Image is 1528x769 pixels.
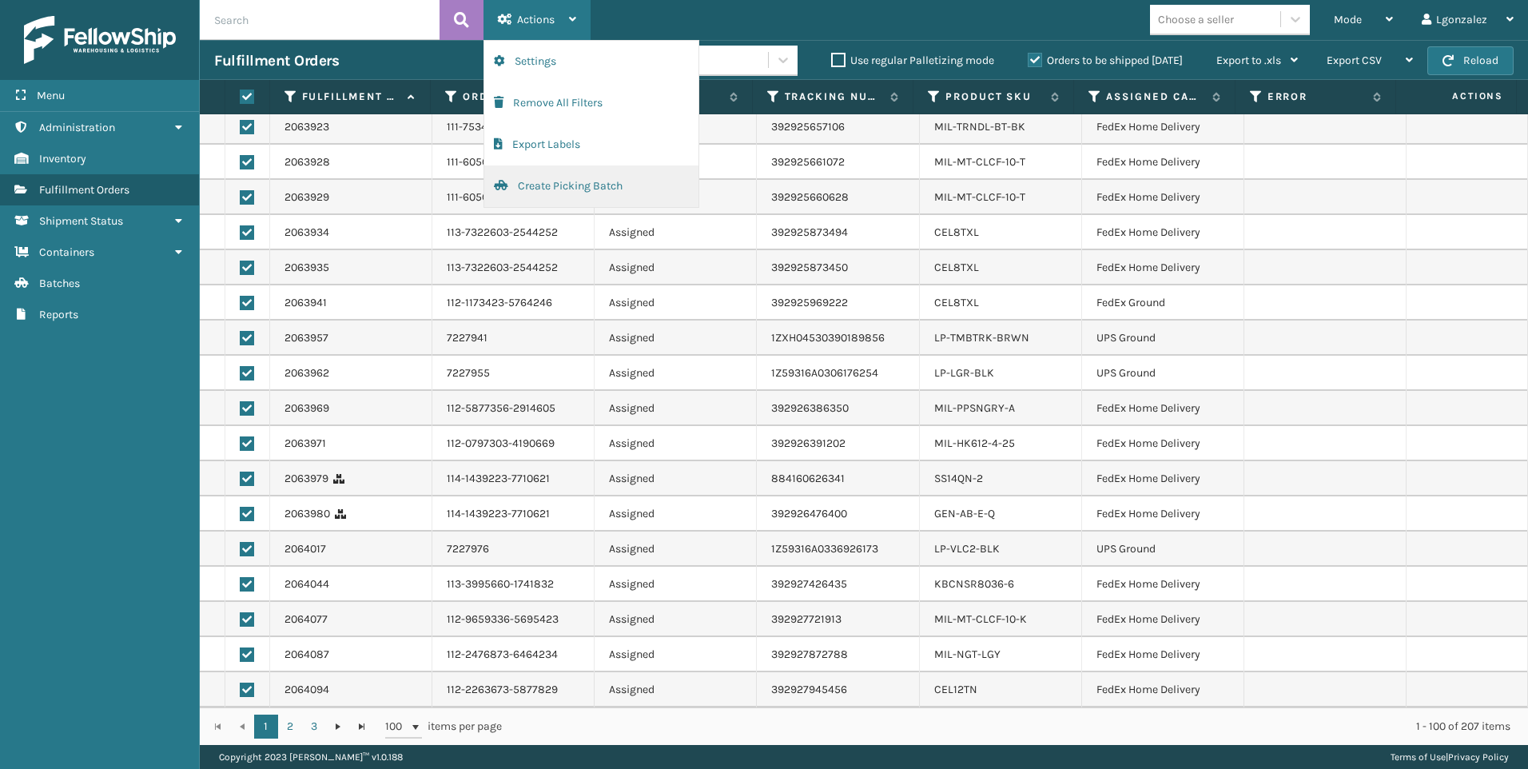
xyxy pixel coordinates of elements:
p: Copyright 2023 [PERSON_NAME]™ v 1.0.188 [219,745,403,769]
a: 2063929 [285,189,329,205]
a: 2063979 [285,471,328,487]
td: FedEx Home Delivery [1082,567,1244,602]
a: Go to the next page [326,715,350,739]
td: Assigned [595,285,757,321]
td: Assigned [595,215,757,250]
span: Administration [39,121,115,134]
label: Tracking Number [785,90,882,104]
td: FedEx Home Delivery [1082,426,1244,461]
a: GEN-AB-E-Q [934,507,995,520]
a: 2063923 [285,119,329,135]
a: 2064017 [285,541,326,557]
a: MIL-NGT-LGY [934,647,1001,661]
a: MIL-TRNDL-BT-BK [934,120,1025,133]
td: 111-6056292-8185016 [432,180,595,215]
label: Assigned Carrier Service [1106,90,1204,104]
td: 113-7322603-2544252 [432,250,595,285]
td: 112-2476873-6464234 [432,637,595,672]
a: MIL-HK612-4-25 [934,436,1015,450]
td: UPS Ground [1082,321,1244,356]
td: FedEx Home Delivery [1082,250,1244,285]
label: Fulfillment Order Id [302,90,400,104]
td: Assigned [595,637,757,672]
label: Orders to be shipped [DATE] [1028,54,1183,67]
a: 1 [254,715,278,739]
a: 1Z59316A0306176254 [771,366,878,380]
a: LP-TMBTRK-BRWN [934,331,1029,345]
a: 392925660628 [771,190,849,204]
td: 113-7322603-2544252 [432,215,595,250]
a: 2063934 [285,225,329,241]
td: FedEx Ground [1082,285,1244,321]
span: Export to .xls [1216,54,1281,67]
a: 2064077 [285,612,328,628]
td: FedEx Home Delivery [1082,145,1244,180]
td: FedEx Home Delivery [1082,461,1244,496]
a: 2063969 [285,400,329,416]
span: Mode [1334,13,1362,26]
a: 2 [278,715,302,739]
a: 2064087 [285,647,329,663]
a: MIL-PPSNGRY-A [934,401,1015,415]
a: 2063971 [285,436,326,452]
a: CEL12TN [934,683,977,696]
td: 114-1439223-7710621 [432,496,595,532]
span: Export CSV [1327,54,1382,67]
td: 114-1439223-7710621 [432,461,595,496]
span: Actions [517,13,555,26]
span: Fulfillment Orders [39,183,129,197]
a: 392927426435 [771,577,847,591]
td: UPS Ground [1082,356,1244,391]
td: 112-2263673-5877829 [432,672,595,707]
td: Assigned [595,321,757,356]
button: Reload [1427,46,1514,75]
td: UPS Ground [1082,532,1244,567]
a: MIL-MT-CLCF-10-T [934,190,1025,204]
a: 392925969222 [771,296,848,309]
button: Create Picking Batch [484,165,698,207]
td: FedEx Home Delivery [1082,496,1244,532]
td: FedEx Home Delivery [1082,180,1244,215]
span: 100 [385,719,409,735]
td: 7227941 [432,321,595,356]
td: Assigned [595,391,757,426]
a: 392926391202 [771,436,846,450]
a: 2063957 [285,330,328,346]
td: 112-5877356-2914605 [432,391,595,426]
a: 392926386350 [771,401,849,415]
label: Order Number [463,90,560,104]
a: 2063962 [285,365,329,381]
a: 392925873494 [771,225,848,239]
td: 7227955 [432,356,595,391]
span: Containers [39,245,94,259]
td: 111-6056292-8185016 [432,145,595,180]
td: Assigned [595,672,757,707]
td: 112-0797303-4190669 [432,426,595,461]
div: Choose a seller [1158,11,1234,28]
span: Reports [39,308,78,321]
label: Error [1267,90,1365,104]
button: Settings [484,41,698,82]
td: Assigned [595,356,757,391]
a: 2064044 [285,576,329,592]
td: 112-1173423-5764246 [432,285,595,321]
td: FedEx Home Delivery [1082,110,1244,145]
h3: Fulfillment Orders [214,51,339,70]
a: SS14QN-2 [934,472,983,485]
a: 392926476400 [771,507,847,520]
td: 7227976 [432,532,595,567]
a: 392925873450 [771,261,848,274]
a: CEL8TXL [934,261,979,274]
a: 2063941 [285,295,327,311]
td: Assigned [595,496,757,532]
a: 2063980 [285,506,330,522]
a: 1Z59316A0336926173 [771,542,878,556]
a: LP-LGR-BLK [934,366,994,380]
a: 1ZXH04530390189856 [771,331,885,345]
span: Shipment Status [39,214,123,228]
a: 2063928 [285,154,330,170]
a: Terms of Use [1391,751,1446,763]
td: 111-7534094-5661057 [432,110,595,145]
a: MIL-MT-CLCF-10-K [934,612,1027,626]
a: 392927872788 [771,647,848,661]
